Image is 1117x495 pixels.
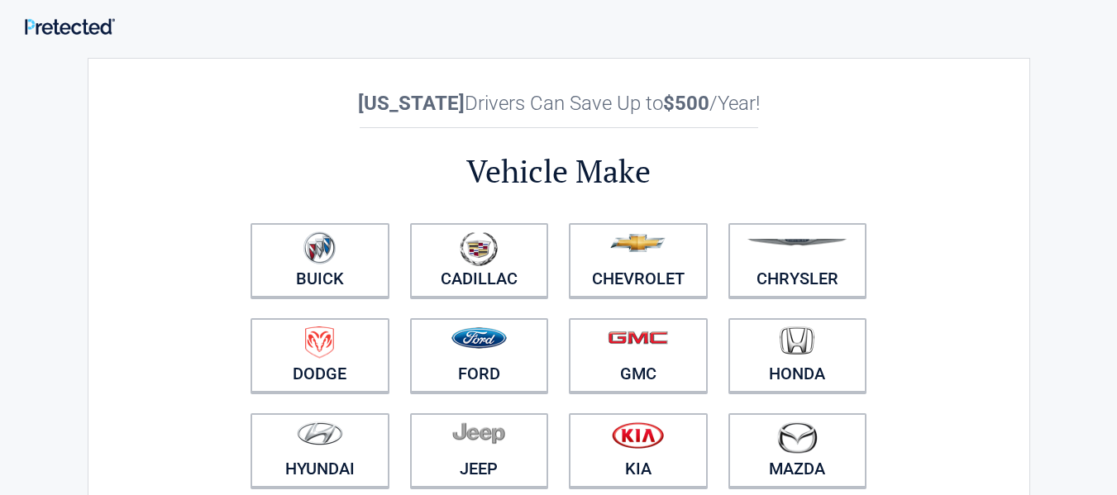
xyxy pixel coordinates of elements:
[776,421,818,454] img: mazda
[608,331,668,345] img: gmc
[305,326,334,359] img: dodge
[728,318,867,393] a: Honda
[569,318,708,393] a: GMC
[460,231,498,266] img: cadillac
[780,326,814,355] img: honda
[241,150,877,193] h2: Vehicle Make
[728,223,867,297] a: Chrysler
[251,223,389,297] a: Buick
[410,318,549,393] a: Ford
[451,327,507,349] img: ford
[728,413,867,488] a: Mazda
[747,239,847,246] img: chrysler
[452,421,505,445] img: jeep
[297,421,343,445] img: hyundai
[251,318,389,393] a: Dodge
[610,234,666,252] img: chevrolet
[358,92,465,115] b: [US_STATE]
[241,92,877,115] h2: Drivers Can Save Up to /Year
[251,413,389,488] a: Hyundai
[569,413,708,488] a: Kia
[410,223,549,297] a: Cadillac
[663,92,709,115] b: $500
[612,421,664,449] img: kia
[25,18,115,35] img: Main Logo
[410,413,549,488] a: Jeep
[569,223,708,297] a: Chevrolet
[303,231,336,264] img: buick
